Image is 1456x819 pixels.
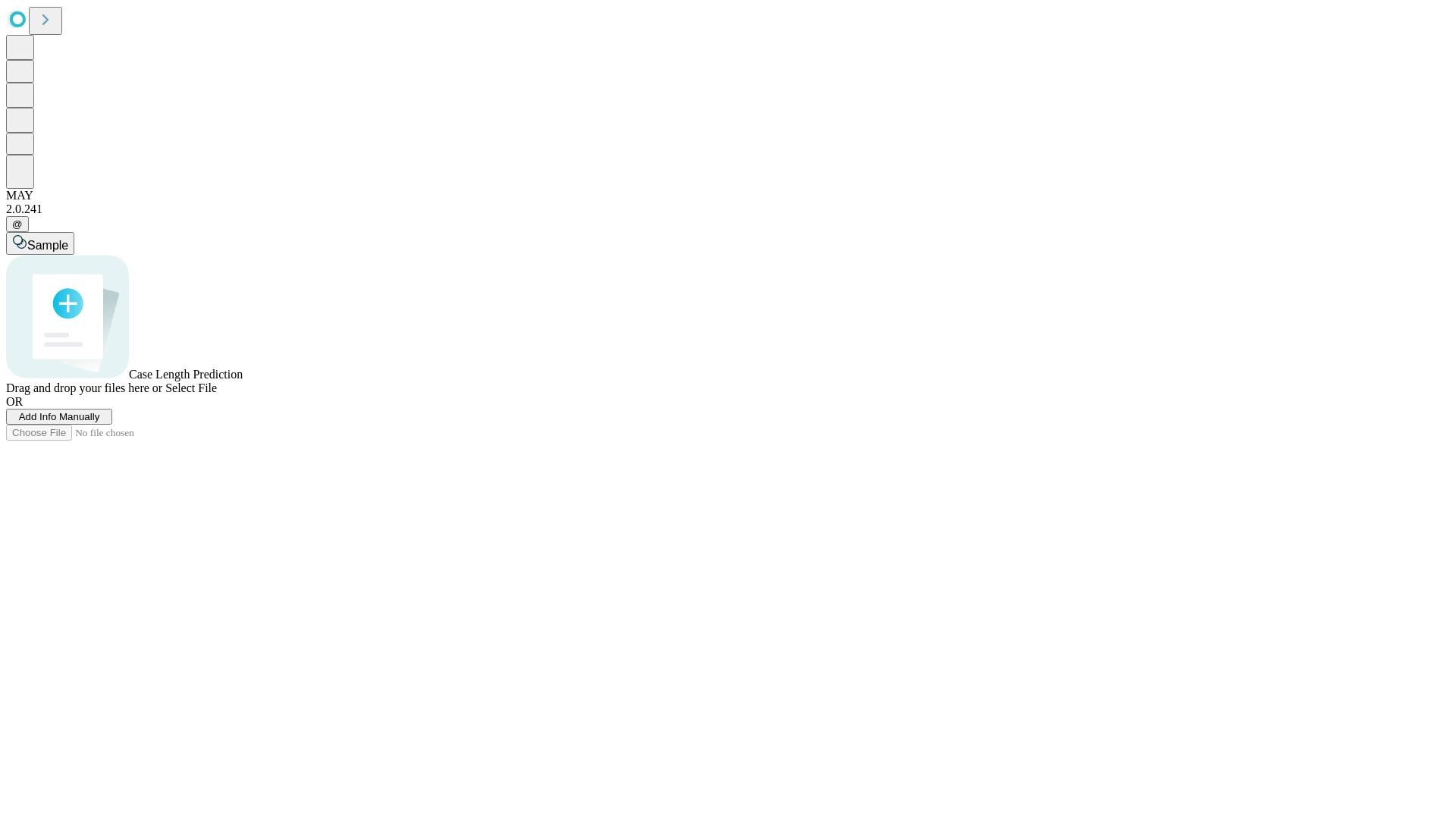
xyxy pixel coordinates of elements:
span: Select File [165,381,217,394]
span: Drag and drop your files here or [6,381,162,394]
span: Case Length Prediction [129,368,243,381]
span: Add Info Manually [19,411,100,422]
span: @ [12,218,23,230]
div: MAY [6,189,1450,202]
div: 2.0.241 [6,202,1450,216]
span: OR [6,395,23,408]
button: Add Info Manually [6,409,112,425]
span: Sample [27,239,68,252]
button: Sample [6,232,74,255]
button: @ [6,216,29,232]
